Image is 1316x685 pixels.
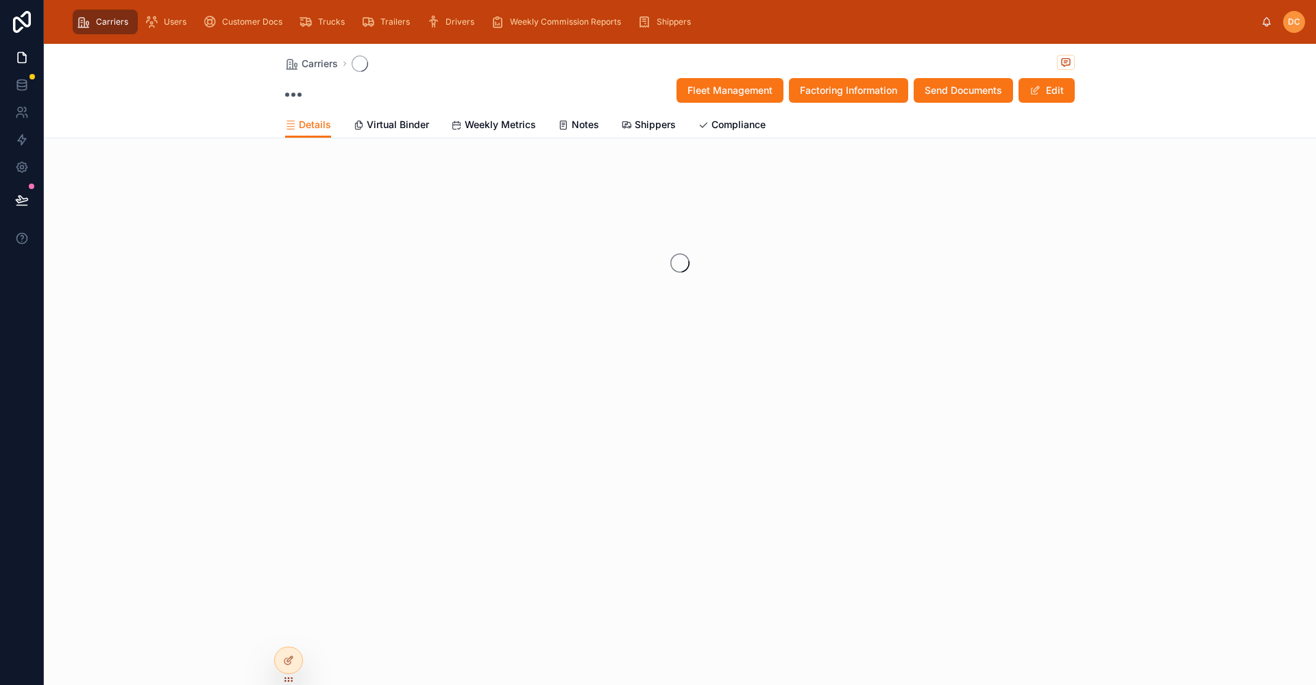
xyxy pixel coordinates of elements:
button: Edit [1019,78,1075,103]
span: Carriers [302,57,338,71]
span: Shippers [635,118,676,132]
a: Carriers [73,10,138,34]
a: Details [285,112,331,138]
span: Compliance [711,118,766,132]
a: Customer Docs [199,10,292,34]
a: Users [141,10,196,34]
a: Trailers [357,10,419,34]
span: Users [164,16,186,27]
a: Trucks [295,10,354,34]
span: Shippers [657,16,691,27]
span: Customer Docs [222,16,282,27]
span: Carriers [96,16,128,27]
a: Carriers [285,57,338,71]
span: Trucks [318,16,345,27]
button: Factoring Information [789,78,908,103]
a: Compliance [698,112,766,140]
span: Drivers [446,16,474,27]
a: Weekly Metrics [451,112,536,140]
span: Factoring Information [800,84,897,97]
span: Trailers [380,16,410,27]
a: Notes [558,112,599,140]
a: Shippers [621,112,676,140]
span: Details [299,118,331,132]
span: Send Documents [925,84,1002,97]
span: DC [1288,16,1300,27]
div: scrollable content [66,7,1261,37]
span: Fleet Management [687,84,772,97]
span: Notes [572,118,599,132]
span: Weekly Commission Reports [510,16,621,27]
a: Drivers [422,10,484,34]
button: Send Documents [914,78,1013,103]
a: Virtual Binder [353,112,429,140]
a: Weekly Commission Reports [487,10,631,34]
span: Weekly Metrics [465,118,536,132]
span: Virtual Binder [367,118,429,132]
button: Fleet Management [677,78,783,103]
a: Shippers [633,10,700,34]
